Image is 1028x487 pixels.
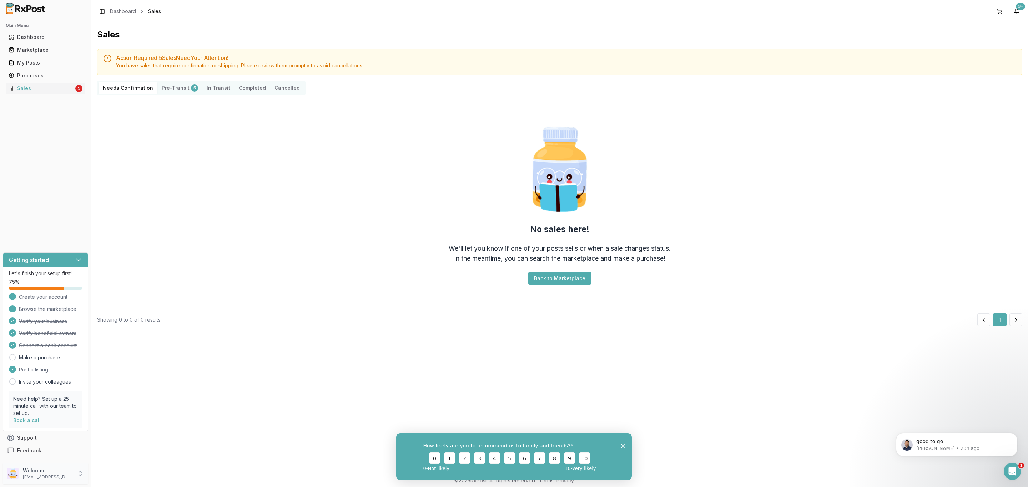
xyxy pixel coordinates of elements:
[3,44,88,56] button: Marketplace
[454,253,665,263] div: In the meantime, you can search the marketplace and make a purchase!
[9,72,82,79] div: Purchases
[885,418,1028,468] iframe: Intercom notifications message
[270,82,304,94] button: Cancelled
[9,59,82,66] div: My Posts
[19,293,67,301] span: Create your account
[157,82,202,94] button: Pre-Transit
[99,82,157,94] button: Needs Confirmation
[3,444,88,457] button: Feedback
[202,82,235,94] button: In Transit
[6,82,85,95] a: Sales5
[3,3,49,14] img: RxPost Logo
[6,31,85,43] a: Dashboard
[3,31,88,43] button: Dashboard
[110,8,161,15] nav: breadcrumb
[6,43,85,56] a: Marketplace
[191,84,198,92] div: 5
[9,270,82,277] p: Let's finish your setup first!
[19,378,71,385] a: Invite your colleagues
[3,70,88,81] button: Purchases
[13,395,78,417] p: Need help? Set up a 25 minute call with our team to set up.
[148,8,161,15] span: Sales
[9,46,82,53] div: Marketplace
[514,124,605,215] img: Smart Pill Bottle
[3,83,88,94] button: Sales5
[9,256,49,264] h3: Getting started
[110,8,136,15] a: Dashboard
[3,431,88,444] button: Support
[396,433,632,480] iframe: Survey from RxPost
[9,278,20,286] span: 75 %
[97,29,1022,40] h1: Sales
[19,330,76,337] span: Verify beneficial owners
[235,82,270,94] button: Completed
[13,417,41,423] a: Book a call
[19,342,77,349] span: Connect a bank account
[6,23,85,29] h2: Main Menu
[23,467,72,474] p: Welcome
[449,243,671,253] div: We'll let you know if one of your posts sells or when a sale changes status.
[9,34,82,41] div: Dashboard
[6,56,85,69] a: My Posts
[116,62,1016,69] div: You have sales that require confirmation or shipping. Please review them promptly to avoid cancel...
[6,69,85,82] a: Purchases
[19,366,48,373] span: Post a listing
[9,85,74,92] div: Sales
[1004,463,1021,480] iframe: Intercom live chat
[539,477,554,483] a: Terms
[1016,3,1025,10] div: 9+
[17,447,41,454] span: Feedback
[19,318,67,325] span: Verify your business
[19,306,76,313] span: Browse the marketplace
[19,354,60,361] a: Make a purchase
[7,468,19,479] img: User avatar
[3,57,88,68] button: My Posts
[528,272,591,285] button: Back to Marketplace
[1018,463,1024,468] span: 1
[75,85,82,92] div: 5
[23,474,72,480] p: [EMAIL_ADDRESS][DOMAIN_NAME]
[116,55,1016,61] h5: Action Required: 5 Sale s Need Your Attention!
[556,477,574,483] a: Privacy
[1011,6,1022,17] button: 9+
[97,316,161,323] div: Showing 0 to 0 of 0 results
[530,224,589,235] h2: No sales here!
[993,313,1007,326] button: 1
